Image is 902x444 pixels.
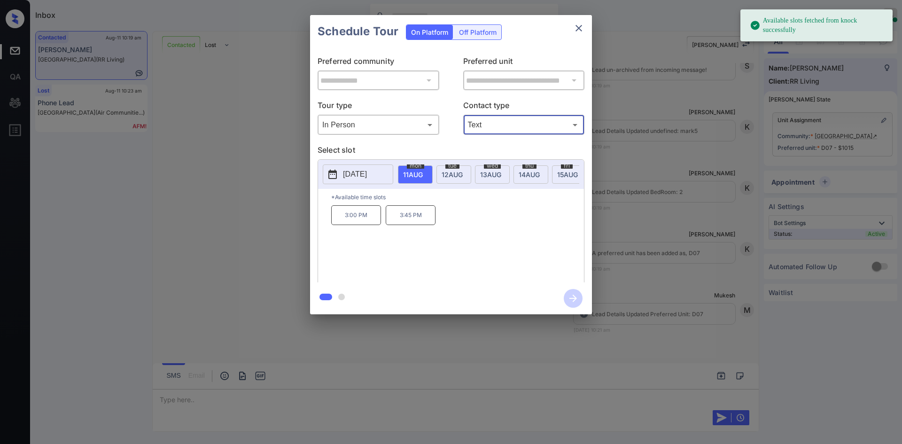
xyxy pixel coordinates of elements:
[436,165,471,184] div: date-select
[323,164,393,184] button: [DATE]
[466,117,583,132] div: Text
[750,12,885,39] div: Available slots fetched from knock successfully
[406,25,453,39] div: On Platform
[442,171,463,179] span: 12 AUG
[310,15,406,48] h2: Schedule Tour
[445,163,459,169] span: tue
[463,100,585,115] p: Contact type
[569,19,588,38] button: close
[552,165,587,184] div: date-select
[475,165,510,184] div: date-select
[480,171,501,179] span: 13 AUG
[331,189,584,205] p: *Available time slots
[513,165,548,184] div: date-select
[519,171,540,179] span: 14 AUG
[320,117,437,132] div: In Person
[318,144,584,159] p: Select slot
[484,163,501,169] span: wed
[331,205,381,225] p: 3:00 PM
[343,169,367,180] p: [DATE]
[318,100,439,115] p: Tour type
[454,25,501,39] div: Off Platform
[557,171,578,179] span: 15 AUG
[318,55,439,70] p: Preferred community
[398,165,433,184] div: date-select
[407,163,424,169] span: mon
[386,205,435,225] p: 3:45 PM
[463,55,585,70] p: Preferred unit
[522,163,537,169] span: thu
[403,171,423,179] span: 11 AUG
[558,286,588,311] button: btn-next
[561,163,573,169] span: fri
